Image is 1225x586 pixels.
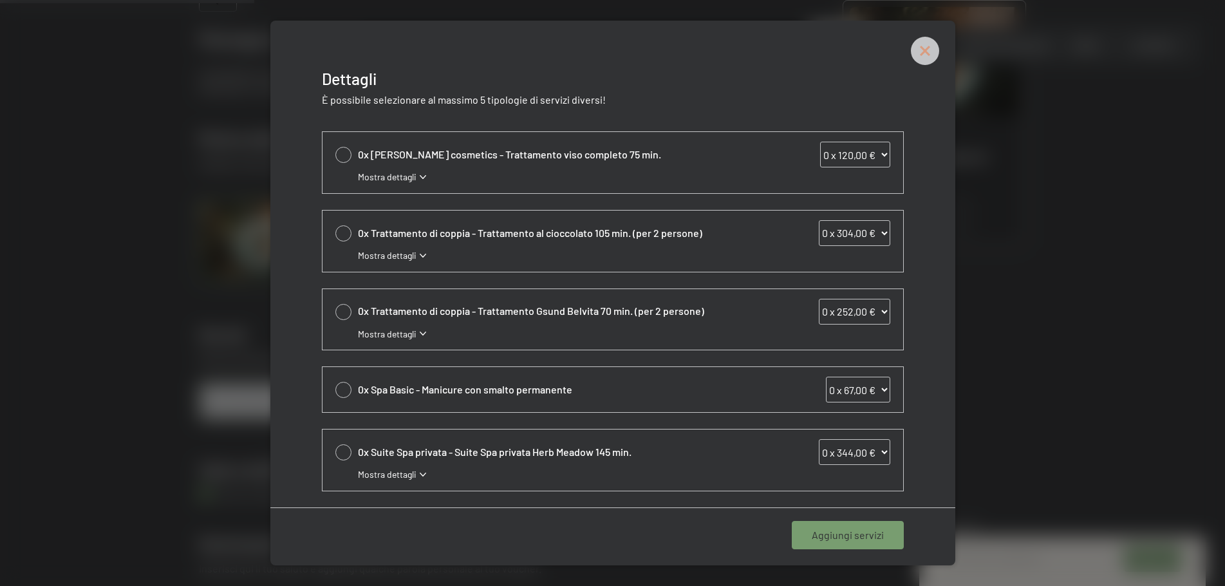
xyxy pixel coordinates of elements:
[322,69,377,88] font: Dettagli
[358,383,572,395] font: 0x Spa Basic - Manicure con smalto permanente
[358,171,416,182] font: Mostra dettagli
[358,148,661,160] font: 0x [PERSON_NAME] cosmetics - Trattamento viso completo 75 min.
[322,93,606,106] font: È possibile selezionare al massimo 5 tipologie di servizi diversi!
[812,529,884,541] font: Aggiungi servizi
[358,446,631,458] font: 0x Suite Spa privata - Suite Spa privata Herb Meadow 145 min.
[358,227,702,239] font: 0x Trattamento di coppia - Trattamento al cioccolato 105 min. (per 2 persone)
[358,250,416,261] font: Mostra dettagli
[358,328,416,339] font: Mostra dettagli
[358,305,704,317] font: 0x Trattamento di coppia - Trattamento Gsund Belvita 70 min. (per 2 persone)
[358,469,416,480] font: Mostra dettagli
